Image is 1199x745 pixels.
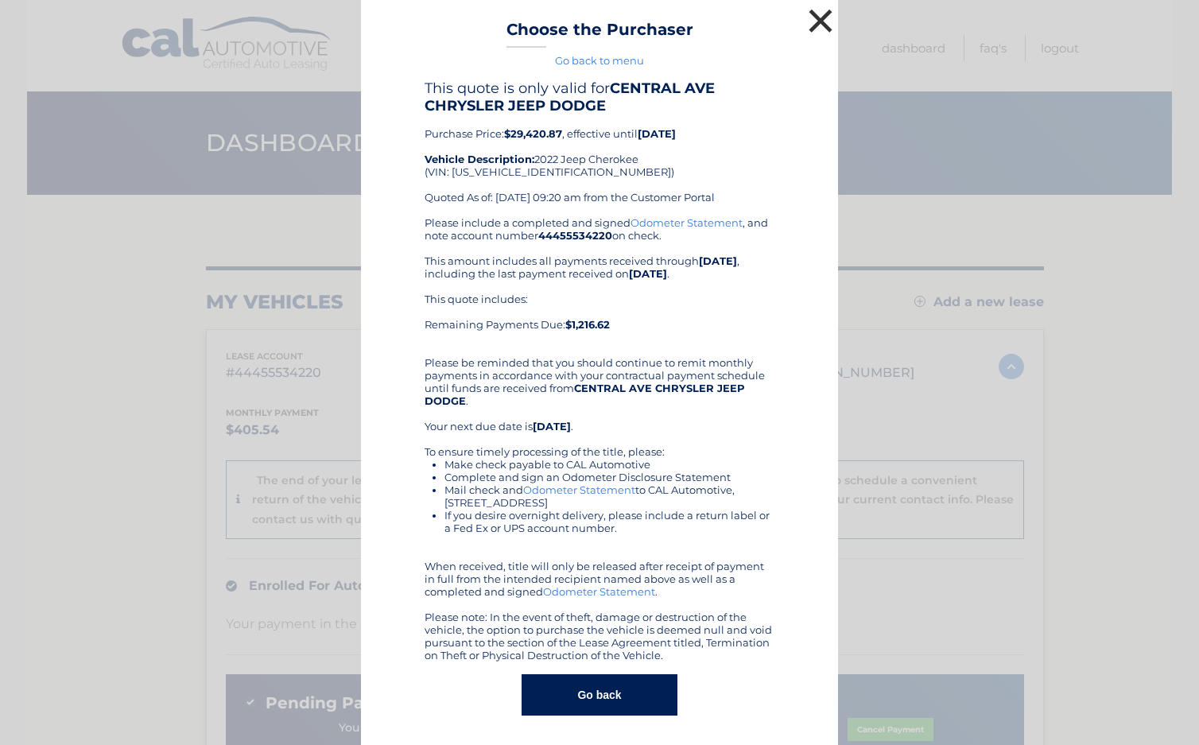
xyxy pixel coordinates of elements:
a: Odometer Statement [631,216,743,229]
div: This quote includes: Remaining Payments Due: [425,293,774,343]
b: [DATE] [638,127,676,140]
b: $29,420.87 [504,127,562,140]
b: [DATE] [533,420,571,433]
b: [DATE] [699,254,737,267]
li: Mail check and to CAL Automotive, [STREET_ADDRESS] [444,483,774,509]
li: If you desire overnight delivery, please include a return label or a Fed Ex or UPS account number. [444,509,774,534]
b: [DATE] [629,267,667,280]
b: CENTRAL AVE CHRYSLER JEEP DODGE [425,80,715,114]
li: Complete and sign an Odometer Disclosure Statement [444,471,774,483]
b: $1,216.62 [565,318,610,331]
a: Odometer Statement [523,483,635,496]
h3: Choose the Purchaser [506,20,693,48]
h4: This quote is only valid for [425,80,774,114]
b: 44455534220 [538,229,612,242]
div: Please include a completed and signed , and note account number on check. This amount includes al... [425,216,774,662]
b: CENTRAL AVE CHRYSLER JEEP DODGE [425,382,745,407]
a: Go back to menu [555,54,644,67]
div: Purchase Price: , effective until 2022 Jeep Cherokee (VIN: [US_VEHICLE_IDENTIFICATION_NUMBER]) Qu... [425,80,774,216]
button: Go back [522,674,677,716]
button: × [805,5,836,37]
strong: Vehicle Description: [425,153,534,165]
li: Make check payable to CAL Automotive [444,458,774,471]
a: Odometer Statement [543,585,655,598]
